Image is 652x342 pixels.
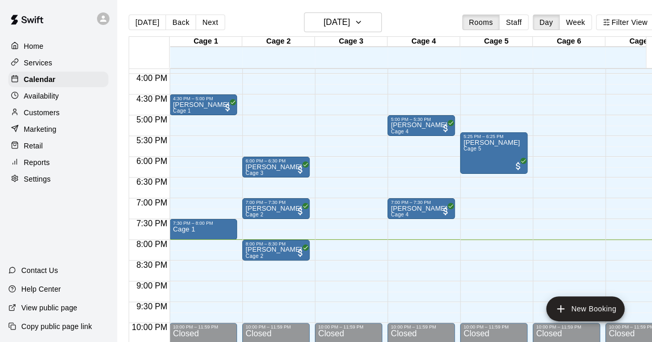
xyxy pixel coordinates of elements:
span: 8:00 PM [134,240,170,249]
span: Cage 5 [463,146,481,152]
p: Services [24,58,52,68]
a: Services [8,55,108,71]
span: All customers have paid [295,165,306,175]
button: Week [559,15,592,30]
button: [DATE] [304,12,382,32]
p: Customers [24,107,60,118]
div: Cage 1 [170,37,242,47]
button: Day [533,15,560,30]
div: 8:00 PM – 8:30 PM [245,241,307,247]
div: 7:30 PM – 8:00 PM: Cage 1 [170,219,237,240]
span: 10:00 PM [129,323,170,332]
div: Cage 6 [533,37,605,47]
div: Cage 2 [242,37,315,47]
span: 9:30 PM [134,302,170,311]
span: 6:30 PM [134,177,170,186]
a: Reports [8,155,108,170]
span: All customers have paid [295,206,306,216]
p: Calendar [24,74,56,85]
div: 10:00 PM – 11:59 PM [173,324,234,330]
div: 7:30 PM – 8:00 PM [173,221,234,226]
p: Marketing [24,124,57,134]
div: 10:00 PM – 11:59 PM [245,324,307,330]
p: View public page [21,303,77,313]
a: Settings [8,171,108,187]
span: Cage 3 [245,170,263,176]
span: 9:00 PM [134,281,170,290]
p: Reports [24,157,50,168]
span: All customers have paid [295,248,306,258]
span: All customers have paid [223,102,233,113]
div: 4:30 PM – 5:00 PM [173,96,234,101]
span: 5:00 PM [134,115,170,124]
a: Home [8,38,108,54]
a: Customers [8,105,108,120]
span: 4:00 PM [134,74,170,83]
p: Settings [24,174,51,184]
span: 4:30 PM [134,94,170,103]
span: All customers have paid [440,123,451,133]
span: Cage 2 [245,253,263,259]
button: Rooms [462,15,500,30]
a: Calendar [8,72,108,87]
div: 7:00 PM – 7:30 PM [245,200,307,205]
span: Cage 4 [391,212,408,217]
div: 5:00 PM – 5:30 PM [391,117,452,122]
div: 6:00 PM – 6:30 PM [245,158,307,163]
div: 5:25 PM – 6:25 PM [463,134,524,139]
a: Retail [8,138,108,154]
a: Availability [8,88,108,104]
div: 10:00 PM – 11:59 PM [391,324,452,330]
p: Help Center [21,284,61,294]
span: 7:00 PM [134,198,170,207]
div: 6:00 PM – 6:30 PM: Brycen Rodriguez [242,157,310,177]
button: Staff [499,15,529,30]
button: Back [165,15,196,30]
span: Cage 2 [245,212,263,217]
span: Cage 1 [173,108,190,114]
div: 8:00 PM – 8:30 PM: Joe Stults [242,240,310,261]
button: add [546,296,625,321]
span: 6:00 PM [134,157,170,166]
button: Next [196,15,225,30]
div: Cage 3 [315,37,387,47]
p: Copy public page link [21,321,92,332]
div: 7:00 PM – 7:30 PM [391,200,452,205]
p: Contact Us [21,265,58,276]
span: 7:30 PM [134,219,170,228]
div: 7:00 PM – 7:30 PM: Eric Yuen [242,198,310,219]
div: 5:00 PM – 5:30 PM: Cason Jewasko [387,115,455,136]
div: 10:00 PM – 11:59 PM [463,324,524,330]
div: 5:25 PM – 6:25 PM: Cage 5 [460,132,528,174]
div: Cage 5 [460,37,533,47]
div: 10:00 PM – 11:59 PM [318,324,379,330]
a: Marketing [8,121,108,137]
p: Home [24,41,44,51]
p: Availability [24,91,59,101]
button: [DATE] [129,15,166,30]
span: All customers have paid [513,161,523,171]
span: Cage 4 [391,129,408,134]
p: Retail [24,141,43,151]
div: 4:30 PM – 5:00 PM: Zane Novak [170,94,237,115]
div: 7:00 PM – 7:30 PM: Cage 4 [387,198,455,219]
div: 10:00 PM – 11:59 PM [536,324,597,330]
span: 5:30 PM [134,136,170,145]
span: 8:30 PM [134,261,170,269]
div: Cage 4 [387,37,460,47]
h6: [DATE] [324,15,350,30]
span: All customers have paid [440,206,451,216]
